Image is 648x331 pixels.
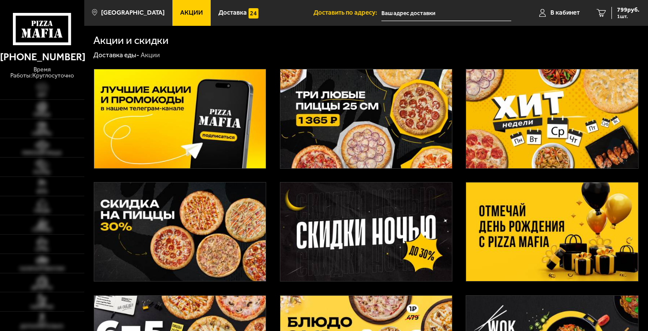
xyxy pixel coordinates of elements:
[218,9,247,16] span: Доставка
[93,35,169,46] h1: Акции и скидки
[180,9,203,16] span: Акции
[381,5,511,21] input: Ваш адрес доставки
[550,9,580,16] span: В кабинет
[313,9,381,16] span: Доставить по адресу:
[617,14,639,19] span: 1 шт.
[249,8,259,19] img: 15daf4d41897b9f0e9f617042186c801.svg
[93,51,139,59] a: Доставка еды-
[617,7,639,13] span: 799 руб.
[141,51,160,59] div: Акции
[101,9,165,16] span: [GEOGRAPHIC_DATA]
